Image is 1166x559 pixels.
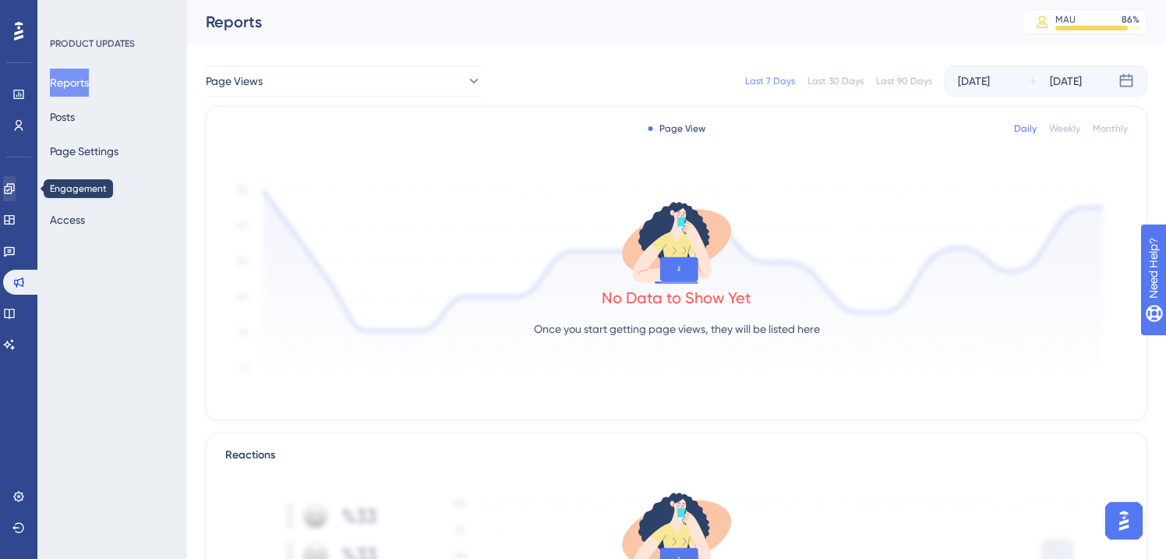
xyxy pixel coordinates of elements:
[50,37,135,50] div: PRODUCT UPDATES
[50,103,75,131] button: Posts
[206,72,263,90] span: Page Views
[206,65,482,97] button: Page Views
[876,75,932,87] div: Last 90 Days
[1093,122,1128,135] div: Monthly
[1055,13,1076,26] div: MAU
[1122,13,1139,26] div: 86 %
[602,287,751,309] div: No Data to Show Yet
[534,320,820,338] p: Once you start getting page views, they will be listed here
[206,11,984,33] div: Reports
[50,69,89,97] button: Reports
[1050,72,1082,90] div: [DATE]
[958,72,990,90] div: [DATE]
[225,446,1128,465] div: Reactions
[1101,497,1147,544] iframe: UserGuiding AI Assistant Launcher
[1049,122,1080,135] div: Weekly
[648,122,705,135] div: Page View
[50,137,118,165] button: Page Settings
[50,206,85,234] button: Access
[50,172,89,200] button: Domain
[1014,122,1037,135] div: Daily
[745,75,795,87] div: Last 7 Days
[807,75,864,87] div: Last 30 Days
[37,4,97,23] span: Need Help?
